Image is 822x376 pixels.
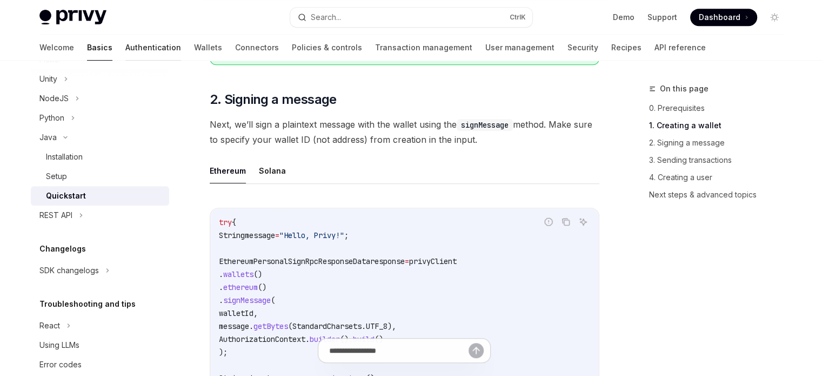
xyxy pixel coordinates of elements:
div: Java [39,131,57,144]
span: signMessage [223,295,271,305]
a: Error codes [31,355,169,374]
button: Report incorrect code [542,215,556,229]
span: . [219,282,223,292]
span: try [219,217,232,227]
span: = [405,256,409,266]
span: Ctrl K [510,13,526,22]
a: Wallets [194,35,222,61]
div: Installation [46,150,83,163]
a: User management [485,35,554,61]
a: Installation [31,147,169,167]
a: 2. Signing a message [649,134,792,151]
h5: Changelogs [39,242,86,255]
a: Welcome [39,35,74,61]
span: () [375,334,383,344]
span: message [219,321,249,331]
div: REST API [39,209,72,222]
span: ( [288,321,292,331]
a: Recipes [611,35,641,61]
span: () [258,282,266,292]
img: light logo [39,10,106,25]
span: (). [340,334,353,344]
div: Unity [39,72,57,85]
div: Setup [46,170,67,183]
button: Ethereum [210,158,246,183]
a: Demo [613,12,634,23]
a: Policies & controls [292,35,362,61]
span: build [353,334,375,344]
h5: Troubleshooting and tips [39,298,136,311]
span: . [249,321,253,331]
span: 2. Signing a message [210,91,337,108]
span: ethereum [223,282,258,292]
a: Next steps & advanced topics [649,186,792,203]
a: Support [647,12,677,23]
span: = [275,230,279,240]
div: Error codes [39,358,82,371]
span: UTF_8 [366,321,387,331]
a: Connectors [235,35,279,61]
span: response [370,256,405,266]
span: wallets [223,269,253,279]
a: Authentication [125,35,181,61]
span: . [362,321,366,331]
a: Quickstart [31,186,169,206]
span: builder [310,334,340,344]
a: 3. Sending transactions [649,151,792,169]
span: Dashboard [699,12,740,23]
span: "Hello, Privy!" [279,230,344,240]
button: Send message [469,343,484,358]
a: Setup [31,167,169,186]
span: EthereumPersonalSignRpcResponseData [219,256,370,266]
div: NodeJS [39,92,69,105]
a: Transaction management [375,35,472,61]
span: message [245,230,275,240]
code: signMessage [457,119,513,131]
div: React [39,319,60,332]
a: Dashboard [690,9,757,26]
div: Quickstart [46,189,86,202]
a: Using LLMs [31,335,169,355]
button: Copy the contents from the code block [559,215,573,229]
button: Solana [259,158,286,183]
span: ), [387,321,396,331]
span: . [219,295,223,305]
span: String [219,230,245,240]
a: Security [567,35,598,61]
span: () [253,269,262,279]
span: On this page [660,82,709,95]
span: walletId, [219,308,258,318]
span: StandardCharsets [292,321,362,331]
span: ; [344,230,349,240]
a: 4. Creating a user [649,169,792,186]
span: getBytes [253,321,288,331]
span: . [305,334,310,344]
button: Toggle dark mode [766,9,783,26]
span: AuthorizationContext [219,334,305,344]
a: 1. Creating a wallet [649,117,792,134]
div: Using LLMs [39,339,79,352]
button: Ask AI [576,215,590,229]
a: API reference [654,35,706,61]
span: { [232,217,236,227]
a: 0. Prerequisites [649,100,792,117]
div: SDK changelogs [39,264,99,277]
button: Search...CtrlK [290,8,532,27]
a: Basics [87,35,112,61]
span: privyClient [409,256,457,266]
div: Python [39,111,64,124]
div: Search... [311,11,341,24]
span: . [219,269,223,279]
span: Next, we’ll sign a plaintext message with the wallet using the method. Make sure to specify your ... [210,117,599,147]
span: ( [271,295,275,305]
